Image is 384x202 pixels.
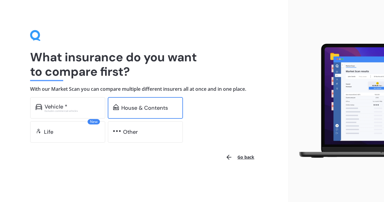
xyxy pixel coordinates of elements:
img: laptop.webp [293,41,384,161]
img: car.f15378c7a67c060ca3f3.svg [36,104,42,110]
div: Other [123,129,138,135]
div: House & Contents [121,105,168,111]
div: Life [44,129,53,135]
span: New [88,119,100,124]
img: other.81dba5aafe580aa69f38.svg [113,128,121,134]
img: home-and-contents.b802091223b8502ef2dd.svg [113,104,119,110]
div: Vehicle * [45,104,67,110]
img: life.f720d6a2d7cdcd3ad642.svg [36,128,42,134]
h4: With our Market Scan you can compare multiple different insurers all at once and in one place. [30,86,258,92]
h1: What insurance do you want to compare first? [30,50,258,79]
div: Excludes commercial vehicles [45,110,100,112]
button: Go back [222,150,258,164]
